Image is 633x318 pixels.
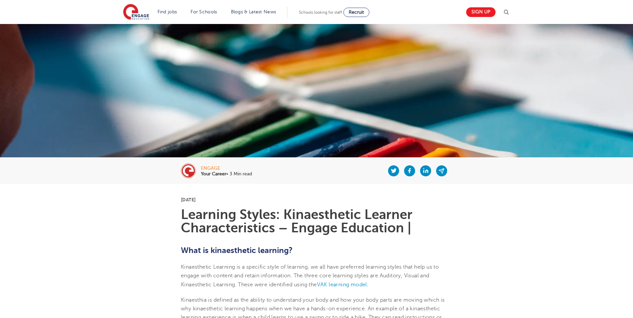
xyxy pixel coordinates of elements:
div: engage [201,166,252,171]
b: Your Career [201,171,226,176]
a: VAK learning model [317,282,367,288]
img: Engage Education [123,4,149,21]
span: Recruit [349,10,364,15]
span: These were identified using the [238,282,317,288]
p: [DATE] [181,197,452,202]
p: • 3 Min read [201,172,252,176]
a: Recruit [343,8,369,17]
a: For Schools [191,9,217,14]
span: Schools looking for staff [299,10,342,15]
a: Sign up [466,7,496,17]
a: Find jobs [157,9,177,14]
a: Blogs & Latest News [231,9,276,14]
span: Kinaesthetic Learning is a specific style of learning, we all have preferred learning styles that... [181,264,439,288]
span: Kinaesthia is defined as the ability to understand your body and how your body parts are moving w... [181,297,445,312]
span: . [367,282,368,288]
h1: Learning Styles: Kinaesthetic Learner Characteristics – Engage Education | [181,208,452,235]
h2: What is kinaesthetic learning? [181,245,452,256]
